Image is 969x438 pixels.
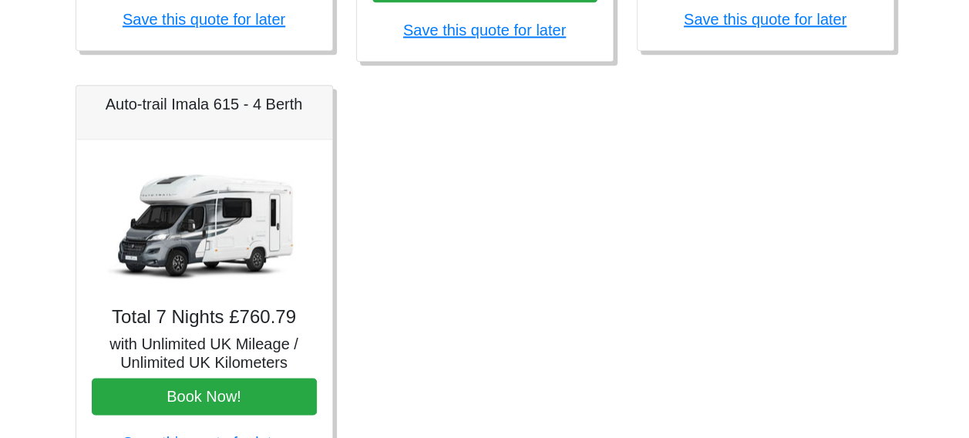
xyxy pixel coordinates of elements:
[403,22,566,39] a: Save this quote for later
[92,95,317,113] h5: Auto-trail Imala 615 - 4 Berth
[684,11,846,28] a: Save this quote for later
[123,11,285,28] a: Save this quote for later
[92,335,317,372] h5: with Unlimited UK Mileage / Unlimited UK Kilometers
[96,155,312,294] img: Auto-trail Imala 615 - 4 Berth
[92,306,317,328] h4: Total 7 Nights £760.79
[92,378,317,415] button: Book Now!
